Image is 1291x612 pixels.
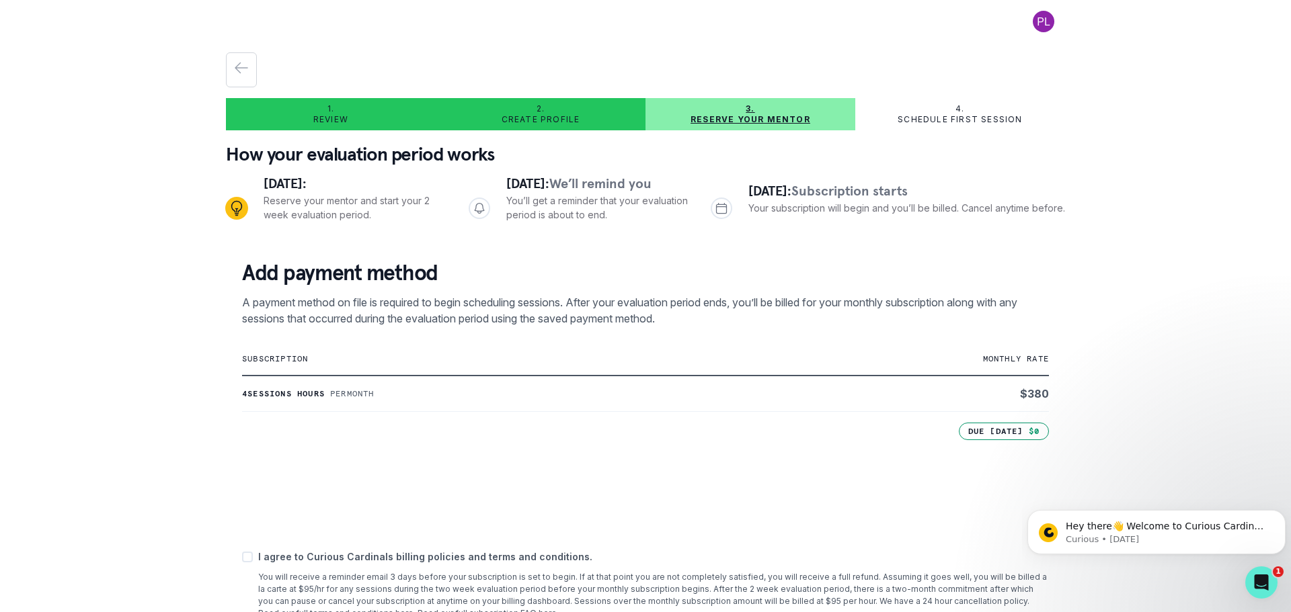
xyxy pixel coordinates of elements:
[226,173,1065,243] div: Progress
[1029,426,1040,437] p: $0
[537,103,545,114] p: 2.
[506,175,549,192] span: [DATE]:
[746,103,754,114] p: 3.
[502,114,580,125] p: Create profile
[1245,566,1278,599] iframe: Intercom live chat
[506,193,690,222] p: You’ll get a reminder that your evaluation period is about to end.
[242,259,1049,286] p: Add payment method
[330,388,375,399] p: Per month
[239,437,1052,531] iframe: Secure payment input frame
[258,550,1049,564] p: I agree to Curious Cardinals billing policies and terms and conditions.
[264,193,447,222] p: Reserve your mentor and start your 2 week evaluation period.
[242,353,780,364] p: subscription
[748,201,1065,215] p: Your subscription will begin and you’ll be billed. Cancel anytime before.
[691,114,810,125] p: Reserve your mentor
[748,182,791,200] span: [DATE]:
[1273,566,1284,577] span: 1
[1022,11,1065,32] button: profile picture
[968,426,1023,437] p: Due [DATE]
[898,114,1022,125] p: Schedule first session
[1022,482,1291,576] iframe: Intercom notifications message
[780,353,1049,364] p: monthly rate
[242,388,325,399] p: 4 sessions hours
[226,141,1065,168] p: How your evaluation period works
[791,182,908,200] span: Subscription starts
[549,175,652,192] span: We’ll remind you
[264,175,307,192] span: [DATE]:
[242,294,1049,326] p: A payment method on file is required to begin scheduling sessions. After your evaluation period e...
[327,103,334,114] p: 1.
[780,376,1049,412] td: $ 380
[955,103,964,114] p: 4.
[313,114,348,125] p: Review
